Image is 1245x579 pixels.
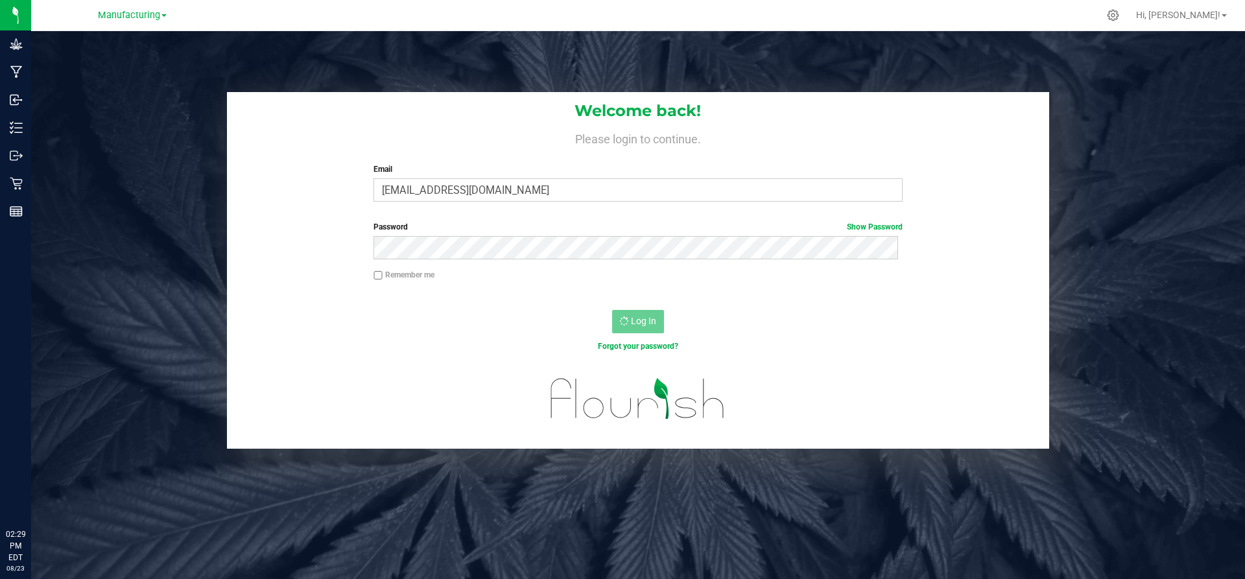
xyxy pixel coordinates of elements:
[373,163,902,175] label: Email
[10,205,23,218] inline-svg: Reports
[6,528,25,563] p: 02:29 PM EDT
[10,93,23,106] inline-svg: Inbound
[612,310,664,333] button: Log In
[10,177,23,190] inline-svg: Retail
[631,316,656,326] span: Log In
[10,121,23,134] inline-svg: Inventory
[227,130,1049,145] h4: Please login to continue.
[373,269,434,281] label: Remember me
[373,222,408,231] span: Password
[98,10,160,21] span: Manufacturing
[535,366,741,432] img: flourish_logo.svg
[1105,9,1121,21] div: Manage settings
[1136,10,1220,20] span: Hi, [PERSON_NAME]!
[847,222,903,231] a: Show Password
[227,102,1049,119] h1: Welcome back!
[10,149,23,162] inline-svg: Outbound
[10,38,23,51] inline-svg: Grow
[373,271,383,280] input: Remember me
[598,342,678,351] a: Forgot your password?
[10,65,23,78] inline-svg: Manufacturing
[6,563,25,573] p: 08/23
